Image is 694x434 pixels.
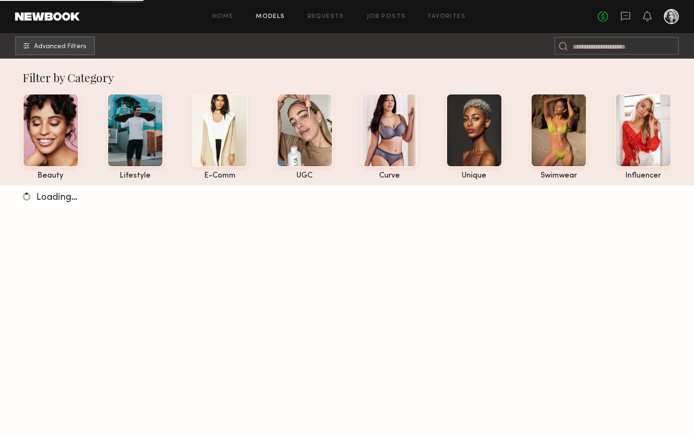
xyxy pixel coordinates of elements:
[277,172,333,180] div: UGC
[23,172,79,180] div: beauty
[361,172,417,180] div: curve
[308,14,344,20] a: Requests
[531,172,587,180] div: swimwear
[615,172,671,180] div: influencer
[256,14,285,20] a: Models
[36,193,77,202] span: Loading…
[446,172,502,180] div: unique
[192,172,248,180] div: e-comm
[428,14,465,20] a: Favorites
[23,70,672,85] div: Filter by Category
[107,172,163,180] div: lifestyle
[34,43,86,50] span: Advanced Filters
[15,36,95,55] button: Advanced Filters
[212,14,234,20] a: Home
[367,14,406,20] a: Job Posts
